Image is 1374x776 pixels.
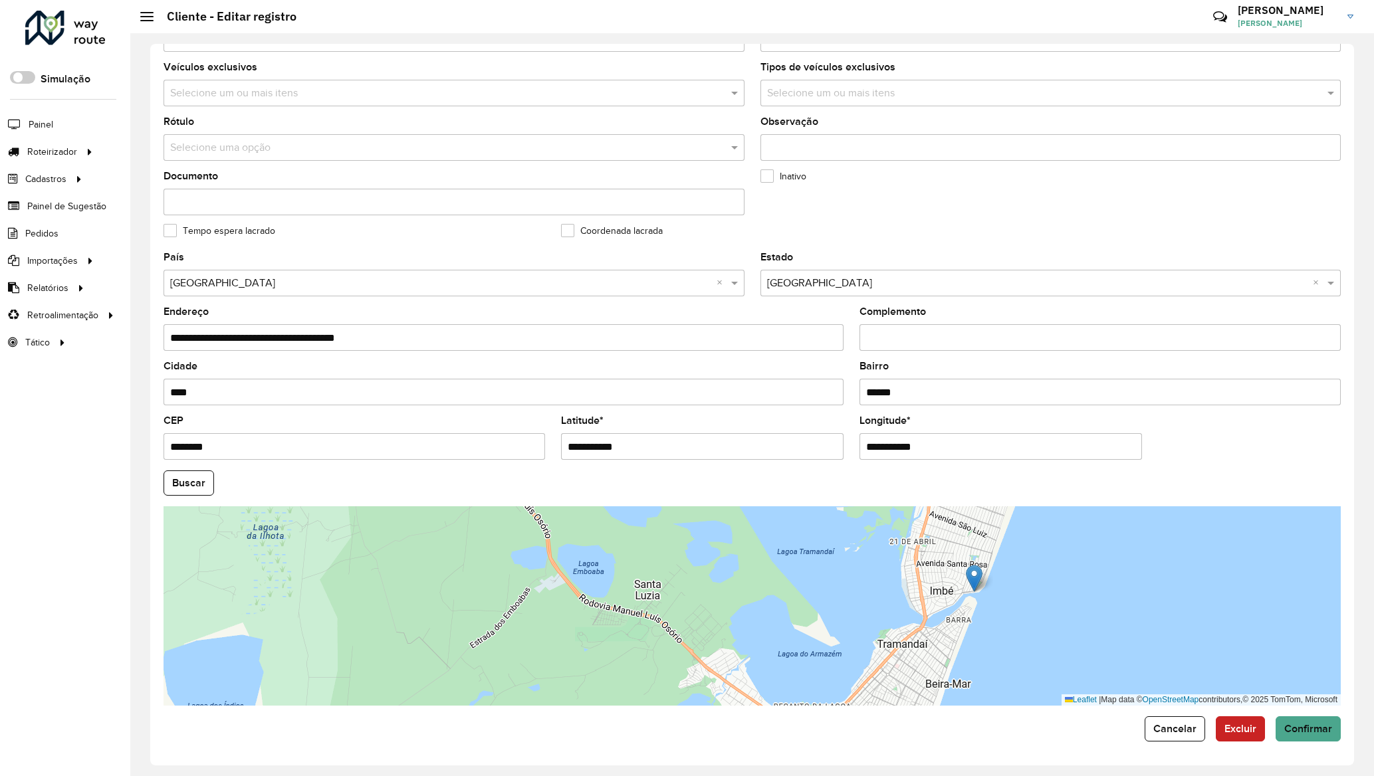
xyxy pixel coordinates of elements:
[27,254,78,268] span: Importações
[25,172,66,186] span: Cadastros
[27,199,106,213] span: Painel de Sugestão
[164,413,183,429] label: CEP
[41,71,90,87] label: Simulação
[164,224,275,238] label: Tempo espera lacrado
[27,308,98,322] span: Retroalimentação
[25,227,58,241] span: Pedidos
[760,169,806,183] label: Inativo
[717,275,728,291] span: Clear all
[27,145,77,159] span: Roteirizador
[27,281,68,295] span: Relatórios
[164,470,214,496] button: Buscar
[859,358,889,374] label: Bairro
[25,336,50,349] span: Tático
[164,358,197,374] label: Cidade
[154,9,296,24] h2: Cliente - Editar registro
[859,304,926,320] label: Complemento
[1145,716,1205,741] button: Cancelar
[164,168,218,184] label: Documento
[561,413,604,429] label: Latitude
[1276,716,1341,741] button: Confirmar
[760,114,818,130] label: Observação
[1238,17,1337,29] span: [PERSON_NAME]
[1216,716,1265,741] button: Excluir
[760,59,895,75] label: Tipos de veículos exclusivos
[1153,723,1197,734] span: Cancelar
[966,565,982,592] img: Marker
[164,304,209,320] label: Endereço
[1062,694,1341,706] div: Map data © contributors,© 2025 TomTom, Microsoft
[760,249,793,265] label: Estado
[1238,4,1337,17] h3: [PERSON_NAME]
[164,114,194,130] label: Rótulo
[164,59,257,75] label: Veículos exclusivos
[1313,275,1324,291] span: Clear all
[561,224,663,238] label: Coordenada lacrada
[1065,695,1097,704] a: Leaflet
[859,413,911,429] label: Longitude
[1099,695,1101,704] span: |
[1284,723,1332,734] span: Confirmar
[29,118,53,132] span: Painel
[1143,695,1199,704] a: OpenStreetMap
[1224,723,1256,734] span: Excluir
[1206,3,1234,31] a: Contato Rápido
[164,249,184,265] label: País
